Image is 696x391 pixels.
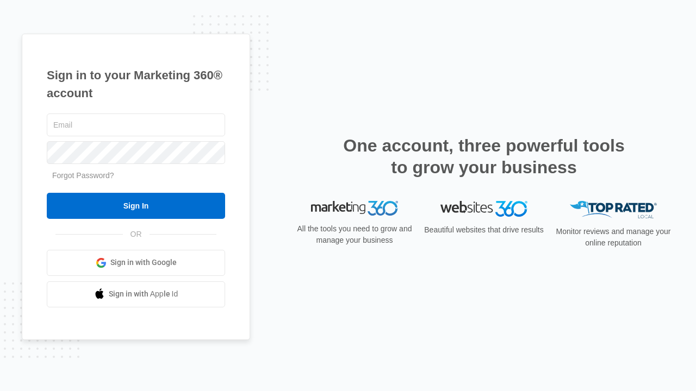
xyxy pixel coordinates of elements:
[47,193,225,219] input: Sign In
[552,226,674,249] p: Monitor reviews and manage your online reputation
[570,201,657,219] img: Top Rated Local
[123,229,150,240] span: OR
[110,257,177,268] span: Sign in with Google
[340,135,628,178] h2: One account, three powerful tools to grow your business
[423,224,545,236] p: Beautiful websites that drive results
[52,171,114,180] a: Forgot Password?
[47,281,225,307] a: Sign in with Apple Id
[311,201,398,216] img: Marketing 360
[47,66,225,102] h1: Sign in to your Marketing 360® account
[47,250,225,276] a: Sign in with Google
[109,288,178,300] span: Sign in with Apple Id
[47,113,225,136] input: Email
[294,223,415,246] p: All the tools you need to grow and manage your business
[440,201,527,217] img: Websites 360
